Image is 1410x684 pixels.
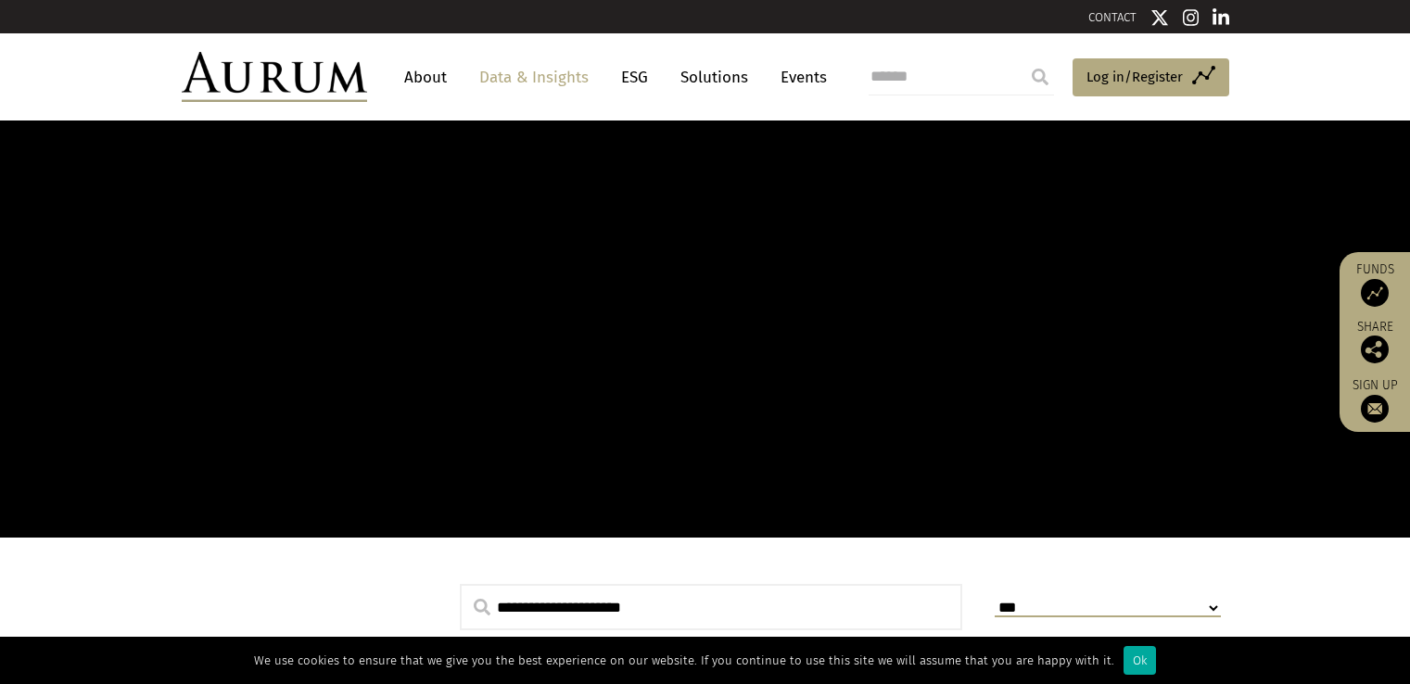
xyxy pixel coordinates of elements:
[474,599,490,615] img: search.svg
[771,60,827,95] a: Events
[395,60,456,95] a: About
[1022,58,1059,95] input: Submit
[1349,321,1401,363] div: Share
[1361,279,1389,307] img: Access Funds
[1088,10,1137,24] a: CONTACT
[1213,8,1229,27] img: Linkedin icon
[671,60,757,95] a: Solutions
[612,60,657,95] a: ESG
[1183,8,1200,27] img: Instagram icon
[1349,377,1401,423] a: Sign up
[1361,395,1389,423] img: Sign up to our newsletter
[182,52,367,102] img: Aurum
[1124,646,1156,675] div: Ok
[1361,336,1389,363] img: Share this post
[1073,58,1229,97] a: Log in/Register
[1150,8,1169,27] img: Twitter icon
[1349,261,1401,307] a: Funds
[470,60,598,95] a: Data & Insights
[1086,66,1183,88] span: Log in/Register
